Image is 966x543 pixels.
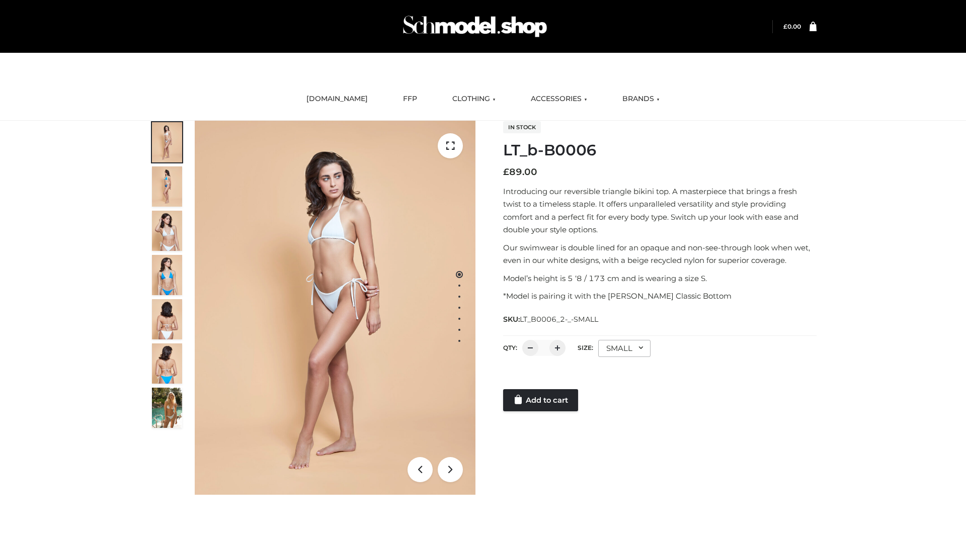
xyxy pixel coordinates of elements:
[783,23,801,30] a: £0.00
[523,88,595,110] a: ACCESSORIES
[503,272,817,285] p: Model’s height is 5 ‘8 / 173 cm and is wearing a size S.
[152,255,182,295] img: ArielClassicBikiniTop_CloudNine_AzureSky_OW114ECO_4-scaled.jpg
[615,88,667,110] a: BRANDS
[503,166,509,177] span: £
[503,121,541,133] span: In stock
[503,344,517,351] label: QTY:
[503,241,817,267] p: Our swimwear is double lined for an opaque and non-see-through look when wet, even in our white d...
[598,340,651,357] div: SMALL
[152,299,182,339] img: ArielClassicBikiniTop_CloudNine_AzureSky_OW114ECO_7-scaled.jpg
[503,389,578,411] a: Add to cart
[503,166,537,177] bdi: 89.00
[783,23,801,30] bdi: 0.00
[152,211,182,251] img: ArielClassicBikiniTop_CloudNine_AzureSky_OW114ECO_3-scaled.jpg
[299,88,375,110] a: [DOMAIN_NAME]
[503,141,817,159] h1: LT_b-B0006
[152,122,182,162] img: ArielClassicBikiniTop_CloudNine_AzureSky_OW114ECO_1-scaled.jpg
[578,344,593,351] label: Size:
[503,290,817,303] p: *Model is pairing it with the [PERSON_NAME] Classic Bottom
[152,388,182,428] img: Arieltop_CloudNine_AzureSky2.jpg
[520,315,598,324] span: LT_B0006_2-_-SMALL
[395,88,425,110] a: FFP
[503,185,817,236] p: Introducing our reversible triangle bikini top. A masterpiece that brings a fresh twist to a time...
[399,7,550,46] img: Schmodel Admin 964
[195,121,475,495] img: ArielClassicBikiniTop_CloudNine_AzureSky_OW114ECO_1
[783,23,787,30] span: £
[503,313,599,325] span: SKU:
[152,343,182,384] img: ArielClassicBikiniTop_CloudNine_AzureSky_OW114ECO_8-scaled.jpg
[445,88,503,110] a: CLOTHING
[152,166,182,207] img: ArielClassicBikiniTop_CloudNine_AzureSky_OW114ECO_2-scaled.jpg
